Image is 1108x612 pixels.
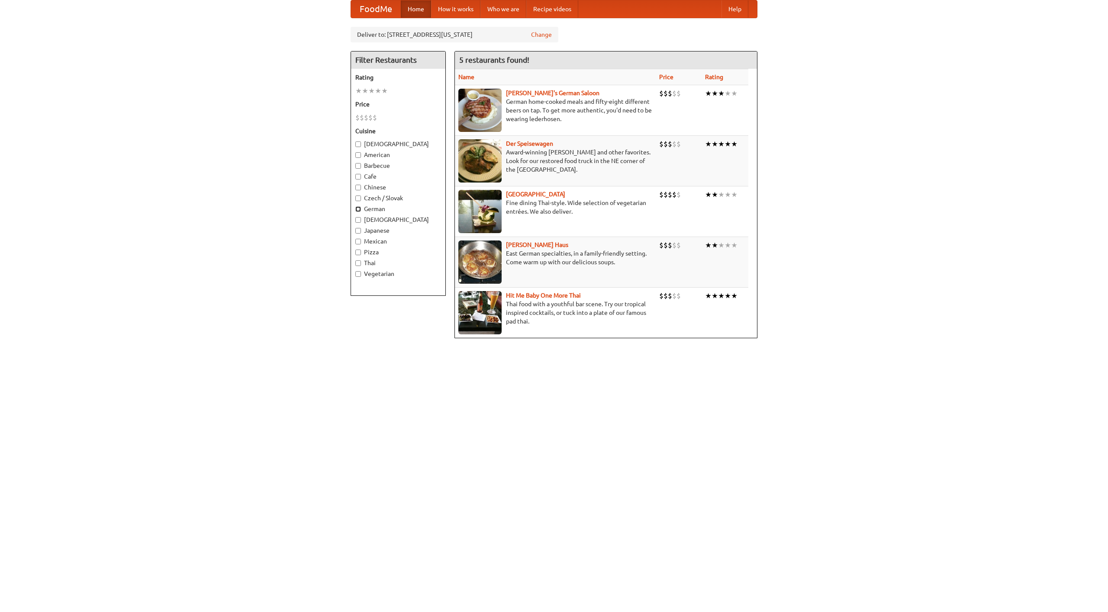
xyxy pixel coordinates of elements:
li: $ [668,89,672,98]
li: ★ [718,291,725,301]
label: [DEMOGRAPHIC_DATA] [355,140,441,148]
li: ★ [731,89,738,98]
li: $ [676,291,681,301]
a: Rating [705,74,723,80]
a: How it works [431,0,480,18]
a: Der Speisewagen [506,140,553,147]
a: Home [401,0,431,18]
a: Name [458,74,474,80]
li: ★ [725,139,731,149]
input: German [355,206,361,212]
img: esthers.jpg [458,89,502,132]
a: FoodMe [351,0,401,18]
li: ★ [362,86,368,96]
input: Japanese [355,228,361,234]
li: $ [668,291,672,301]
img: kohlhaus.jpg [458,240,502,284]
a: Help [721,0,748,18]
li: $ [672,291,676,301]
li: ★ [718,139,725,149]
li: $ [664,190,668,199]
label: [DEMOGRAPHIC_DATA] [355,215,441,224]
b: [PERSON_NAME] Haus [506,241,568,248]
li: ★ [355,86,362,96]
li: $ [672,190,676,199]
li: $ [676,139,681,149]
li: $ [664,240,668,250]
label: Pizza [355,248,441,256]
li: $ [676,240,681,250]
li: ★ [718,89,725,98]
input: Mexican [355,239,361,244]
li: $ [659,190,664,199]
li: $ [664,139,668,149]
label: Czech / Slovak [355,194,441,202]
li: $ [672,139,676,149]
li: $ [659,139,664,149]
li: $ [668,190,672,199]
a: [GEOGRAPHIC_DATA] [506,191,565,198]
img: babythai.jpg [458,291,502,334]
li: ★ [705,291,712,301]
input: Thai [355,260,361,266]
li: ★ [712,89,718,98]
p: Fine dining Thai-style. Wide selection of vegetarian entrées. We also deliver. [458,199,652,216]
label: American [355,151,441,159]
li: $ [664,291,668,301]
p: Award-winning [PERSON_NAME] and other favorites. Look for our restored food truck in the NE corne... [458,148,652,174]
label: Thai [355,259,441,267]
a: Hit Me Baby One More Thai [506,292,581,299]
li: ★ [731,291,738,301]
input: [DEMOGRAPHIC_DATA] [355,141,361,147]
li: ★ [705,190,712,199]
li: ★ [712,190,718,199]
input: Chinese [355,185,361,190]
h5: Cuisine [355,127,441,135]
li: ★ [725,89,731,98]
label: Japanese [355,226,441,235]
li: $ [664,89,668,98]
li: $ [355,113,360,122]
input: Czech / Slovak [355,195,361,201]
li: ★ [731,139,738,149]
li: $ [672,240,676,250]
li: $ [368,113,373,122]
li: ★ [712,139,718,149]
h5: Price [355,100,441,109]
label: Chinese [355,183,441,192]
li: ★ [705,139,712,149]
li: ★ [725,240,731,250]
a: [PERSON_NAME]'s German Saloon [506,90,599,96]
li: $ [659,89,664,98]
li: $ [676,89,681,98]
li: $ [373,113,377,122]
li: ★ [725,291,731,301]
div: Deliver to: [STREET_ADDRESS][US_STATE] [351,27,558,42]
a: Who we are [480,0,526,18]
li: $ [360,113,364,122]
li: ★ [725,190,731,199]
h5: Rating [355,73,441,82]
label: Cafe [355,172,441,181]
img: speisewagen.jpg [458,139,502,183]
label: German [355,205,441,213]
input: Vegetarian [355,271,361,277]
li: ★ [731,190,738,199]
a: Price [659,74,673,80]
input: Cafe [355,174,361,179]
li: $ [668,240,672,250]
input: Pizza [355,250,361,255]
a: Recipe videos [526,0,578,18]
li: ★ [381,86,388,96]
li: $ [364,113,368,122]
input: Barbecue [355,163,361,169]
img: satay.jpg [458,190,502,233]
p: East German specialties, in a family-friendly setting. Come warm up with our delicious soups. [458,249,652,266]
li: ★ [712,240,718,250]
li: ★ [368,86,375,96]
a: Change [531,30,552,39]
li: ★ [731,240,738,250]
